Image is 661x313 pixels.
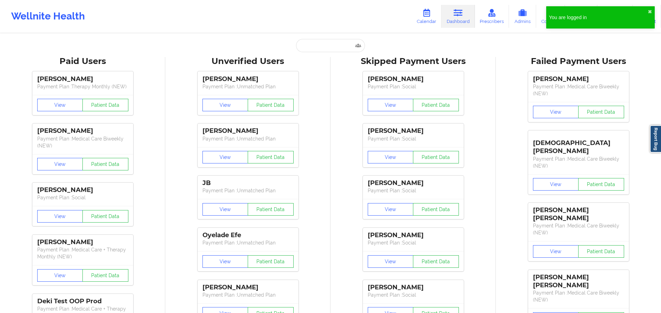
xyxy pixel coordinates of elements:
[368,135,459,142] p: Payment Plan : Social
[368,179,459,187] div: [PERSON_NAME]
[5,56,160,67] div: Paid Users
[248,203,294,216] button: Patient Data
[412,5,441,28] a: Calendar
[533,83,624,97] p: Payment Plan : Medical Care Biweekly (NEW)
[248,255,294,268] button: Patient Data
[37,99,83,111] button: View
[82,158,128,170] button: Patient Data
[549,14,648,21] div: You are logged in
[202,239,294,246] p: Payment Plan : Unmatched Plan
[368,75,459,83] div: [PERSON_NAME]
[533,245,579,258] button: View
[37,246,128,260] p: Payment Plan : Medical Care + Therapy Monthly (NEW)
[37,238,128,246] div: [PERSON_NAME]
[335,56,491,67] div: Skipped Payment Users
[578,106,624,118] button: Patient Data
[368,291,459,298] p: Payment Plan : Social
[368,231,459,239] div: [PERSON_NAME]
[37,194,128,201] p: Payment Plan : Social
[578,245,624,258] button: Patient Data
[202,255,248,268] button: View
[37,297,128,305] div: Deki Test OOP Prod
[368,151,414,163] button: View
[368,239,459,246] p: Payment Plan : Social
[37,210,83,223] button: View
[202,75,294,83] div: [PERSON_NAME]
[533,155,624,169] p: Payment Plan : Medical Care Biweekly (NEW)
[533,106,579,118] button: View
[368,187,459,194] p: Payment Plan : Social
[202,231,294,239] div: Oyelade Efe
[501,56,656,67] div: Failed Payment Users
[202,187,294,194] p: Payment Plan : Unmatched Plan
[413,203,459,216] button: Patient Data
[648,9,652,15] button: close
[533,222,624,236] p: Payment Plan : Medical Care Biweekly (NEW)
[202,151,248,163] button: View
[533,206,624,222] div: [PERSON_NAME] [PERSON_NAME]
[368,127,459,135] div: [PERSON_NAME]
[202,179,294,187] div: JB
[475,5,509,28] a: Prescribers
[533,75,624,83] div: [PERSON_NAME]
[37,158,83,170] button: View
[578,178,624,191] button: Patient Data
[202,83,294,90] p: Payment Plan : Unmatched Plan
[202,291,294,298] p: Payment Plan : Unmatched Plan
[533,134,624,155] div: [DEMOGRAPHIC_DATA][PERSON_NAME]
[650,125,661,153] a: Report Bug
[202,135,294,142] p: Payment Plan : Unmatched Plan
[533,273,624,289] div: [PERSON_NAME] [PERSON_NAME]
[37,83,128,90] p: Payment Plan : Therapy Monthly (NEW)
[248,151,294,163] button: Patient Data
[170,56,326,67] div: Unverified Users
[37,135,128,149] p: Payment Plan : Medical Care Biweekly (NEW)
[368,283,459,291] div: [PERSON_NAME]
[202,127,294,135] div: [PERSON_NAME]
[441,5,475,28] a: Dashboard
[248,99,294,111] button: Patient Data
[37,127,128,135] div: [PERSON_NAME]
[82,210,128,223] button: Patient Data
[536,5,565,28] a: Coaches
[413,255,459,268] button: Patient Data
[82,269,128,282] button: Patient Data
[413,151,459,163] button: Patient Data
[368,255,414,268] button: View
[368,83,459,90] p: Payment Plan : Social
[202,203,248,216] button: View
[533,289,624,303] p: Payment Plan : Medical Care Biweekly (NEW)
[37,269,83,282] button: View
[533,178,579,191] button: View
[509,5,536,28] a: Admins
[413,99,459,111] button: Patient Data
[202,283,294,291] div: [PERSON_NAME]
[368,203,414,216] button: View
[202,99,248,111] button: View
[82,99,128,111] button: Patient Data
[368,99,414,111] button: View
[37,186,128,194] div: [PERSON_NAME]
[37,75,128,83] div: [PERSON_NAME]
